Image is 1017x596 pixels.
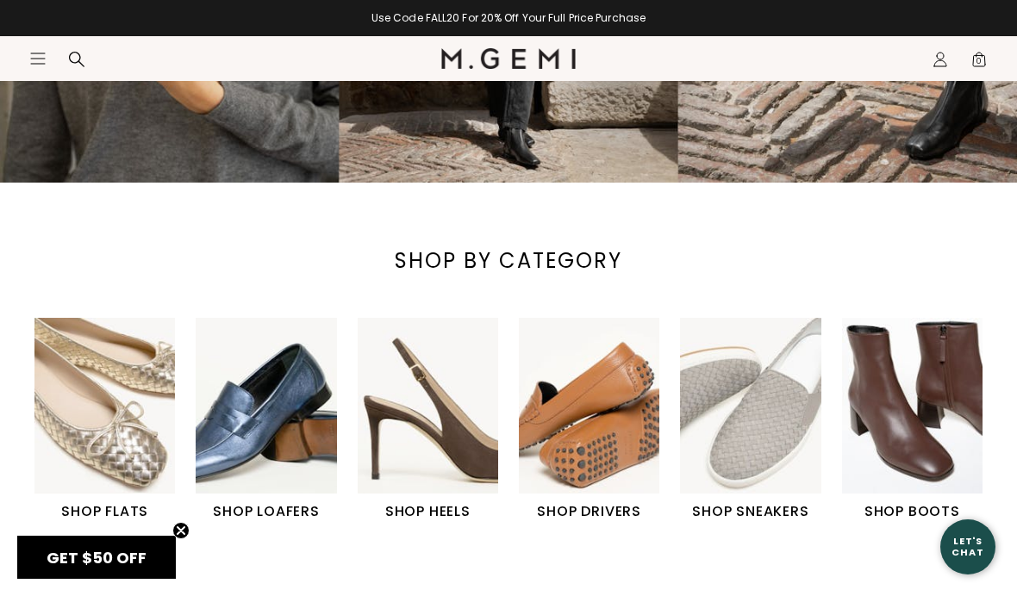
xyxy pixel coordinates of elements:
div: 2 / 6 [196,318,357,522]
h1: SHOP LOAFERS [196,501,336,522]
span: 0 [970,54,988,71]
a: SHOP BOOTS [842,318,983,522]
a: SHOP DRIVERS [519,318,659,522]
div: GET $50 OFFClose teaser [17,536,176,579]
a: SHOP LOAFERS [196,318,336,522]
h1: SHOP BOOTS [842,501,983,522]
span: GET $50 OFF [47,547,147,568]
div: 4 / 6 [519,318,680,522]
div: SHOP BY CATEGORY [382,247,636,275]
a: SHOP FLATS [34,318,175,522]
h1: SHOP HEELS [358,501,498,522]
div: 6 / 6 [842,318,1003,522]
div: 3 / 6 [358,318,519,522]
div: 1 / 6 [34,318,196,522]
button: Close teaser [172,522,190,539]
h1: SHOP SNEAKERS [680,501,820,522]
h1: SHOP FLATS [34,501,175,522]
div: Let's Chat [940,536,995,557]
button: Open site menu [29,50,47,67]
div: 5 / 6 [680,318,841,522]
img: M.Gemi [441,48,577,69]
h1: SHOP DRIVERS [519,501,659,522]
a: SHOP HEELS [358,318,498,522]
a: SHOP SNEAKERS [680,318,820,522]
